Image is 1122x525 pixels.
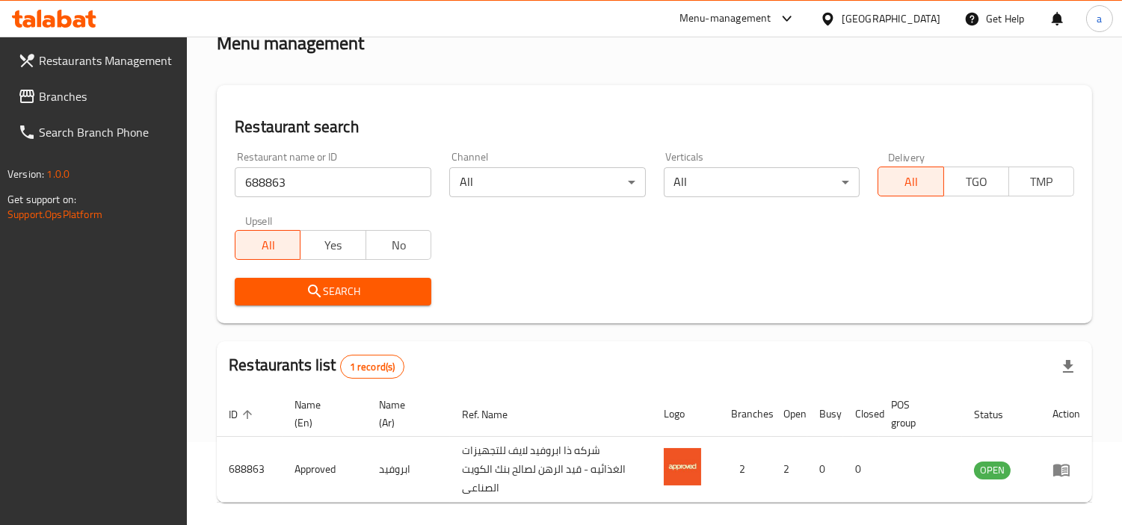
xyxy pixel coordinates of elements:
label: Upsell [245,215,273,226]
th: Branches [719,391,771,437]
th: Logo [652,391,719,437]
span: Status [974,406,1023,423]
input: Search for restaurant name or ID.. [235,167,431,197]
img: Approved [664,448,701,485]
h2: Restaurant search [235,116,1074,138]
td: 2 [771,437,807,503]
span: Restaurants Management [39,52,176,69]
div: Total records count [340,355,405,379]
th: Action [1041,391,1092,437]
div: All [664,167,860,197]
span: Get support on: [7,190,76,209]
button: All [878,167,943,196]
td: 688863 [217,437,283,503]
table: enhanced table [217,391,1092,503]
th: Closed [843,391,879,437]
h2: Restaurants list [229,354,404,379]
span: Search Branch Phone [39,123,176,141]
button: TGO [943,167,1009,196]
span: Name (En) [295,396,348,432]
div: OPEN [974,462,1011,479]
td: 0 [807,437,843,503]
div: All [449,167,646,197]
td: Approved [283,437,366,503]
div: Menu [1052,461,1080,479]
button: TMP [1008,167,1074,196]
td: 0 [843,437,879,503]
span: TGO [950,171,1003,193]
td: 2 [719,437,771,503]
div: Menu-management [679,10,771,28]
a: Support.OpsPlatform [7,205,102,224]
span: All [241,234,295,256]
th: Busy [807,391,843,437]
a: Search Branch Phone [6,114,188,150]
button: Yes [300,230,366,260]
button: All [235,230,300,260]
td: شركه ذا ابروفيد لايف للتجهيزات الغذائيه - قيد الرهن لصالح بنك الكويت الصناعى [450,437,652,503]
td: ابروفيد [367,437,450,503]
span: All [884,171,937,193]
span: No [372,234,425,256]
span: 1.0.0 [46,164,70,184]
button: Search [235,278,431,305]
span: Branches [39,87,176,105]
h2: Menu management [217,31,364,55]
span: Ref. Name [462,406,527,423]
span: Version: [7,164,44,184]
span: Search [247,282,419,301]
th: Open [771,391,807,437]
button: No [366,230,431,260]
label: Delivery [888,152,925,162]
div: Export file [1050,349,1086,385]
span: a [1097,10,1102,27]
span: Name (Ar) [379,396,432,432]
span: ID [229,406,257,423]
div: [GEOGRAPHIC_DATA] [842,10,940,27]
span: 1 record(s) [341,360,404,374]
span: Yes [306,234,360,256]
span: TMP [1015,171,1068,193]
span: OPEN [974,462,1011,479]
a: Branches [6,78,188,114]
a: Restaurants Management [6,43,188,78]
span: POS group [891,396,944,432]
